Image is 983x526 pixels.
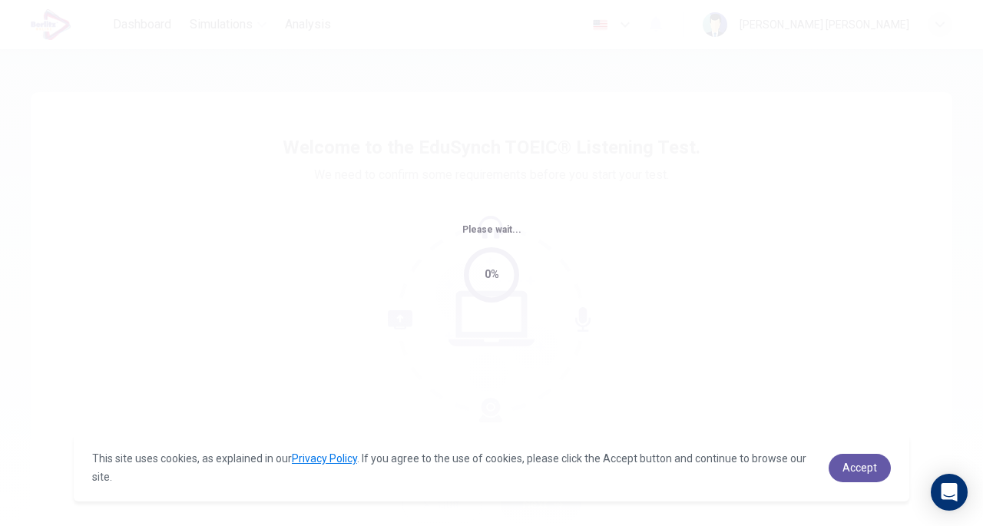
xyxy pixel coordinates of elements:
[92,452,806,483] span: This site uses cookies, as explained in our . If you agree to the use of cookies, please click th...
[292,452,357,465] a: Privacy Policy
[485,266,499,283] div: 0%
[74,434,909,501] div: cookieconsent
[462,224,521,235] span: Please wait...
[842,461,877,474] span: Accept
[829,454,891,482] a: dismiss cookie message
[931,474,968,511] div: Open Intercom Messenger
